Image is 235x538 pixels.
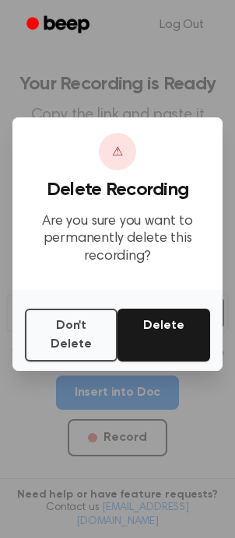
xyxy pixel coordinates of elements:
p: Are you sure you want to permanently delete this recording? [25,213,210,266]
button: Don't Delete [25,309,117,362]
div: ⚠ [99,133,136,170]
a: Log Out [144,6,219,44]
a: Beep [16,10,103,40]
button: Delete [117,309,210,362]
h3: Delete Recording [25,180,210,201]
